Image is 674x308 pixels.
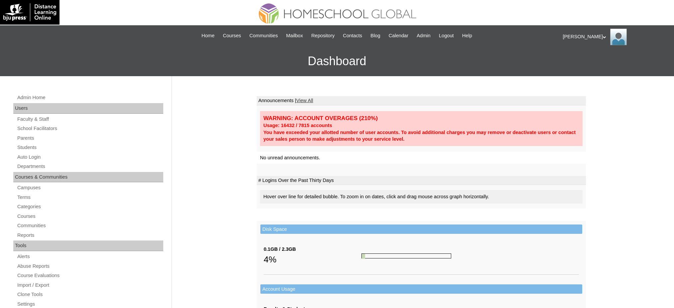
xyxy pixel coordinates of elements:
a: Students [17,143,163,152]
td: # Logins Over the Past Thirty Days [257,176,586,185]
a: Repository [308,32,338,40]
div: Tools [13,240,163,251]
a: School Facilitators [17,124,163,133]
td: Account Usage [260,284,582,294]
span: Calendar [389,32,408,40]
a: Categories [17,203,163,211]
span: Home [202,32,214,40]
a: Auto Login [17,153,163,161]
a: Courses [17,212,163,221]
a: Course Evaluations [17,271,163,280]
a: Blog [367,32,383,40]
td: No unread announcements. [257,152,586,164]
span: Admin [417,32,431,40]
a: Faculty & Staff [17,115,163,123]
div: 0.1GB / 2.3GB [264,246,361,253]
a: Courses [219,32,244,40]
a: Home [198,32,218,40]
strong: Usage: 16432 / 7815 accounts [263,123,332,128]
a: Mailbox [283,32,307,40]
a: Campuses [17,184,163,192]
td: Disk Space [260,225,582,234]
span: Repository [311,32,335,40]
span: Logout [439,32,454,40]
a: Parents [17,134,163,142]
h3: Dashboard [3,46,671,76]
img: logo-white.png [3,3,56,21]
div: You have exceeded your allotted number of user accounts. To avoid additional charges you may remo... [263,129,579,143]
span: Help [462,32,472,40]
a: Alerts [17,252,163,261]
a: Help [459,32,475,40]
a: Terms [17,193,163,202]
a: Admin [413,32,434,40]
div: [PERSON_NAME] [563,29,668,45]
div: 4% [264,253,361,266]
div: Courses & Communities [13,172,163,183]
img: Ariane Ebuen [610,29,627,45]
a: Logout [436,32,457,40]
span: Contacts [343,32,362,40]
a: Reports [17,231,163,239]
span: Courses [223,32,241,40]
a: Admin Home [17,93,163,102]
span: Mailbox [286,32,303,40]
div: Users [13,103,163,114]
div: Hover over line for detailed bubble. To zoom in on dates, click and drag mouse across graph horiz... [260,190,583,204]
a: Contacts [339,32,365,40]
a: Clone Tools [17,290,163,299]
a: Calendar [385,32,412,40]
div: WARNING: ACCOUNT OVERAGES (210%) [263,114,579,122]
a: Departments [17,162,163,171]
span: Communities [249,32,278,40]
a: Import / Export [17,281,163,289]
a: Communities [246,32,281,40]
span: Blog [370,32,380,40]
td: Announcements | [257,96,586,105]
a: Communities [17,222,163,230]
a: Abuse Reports [17,262,163,270]
a: View All [296,98,313,103]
